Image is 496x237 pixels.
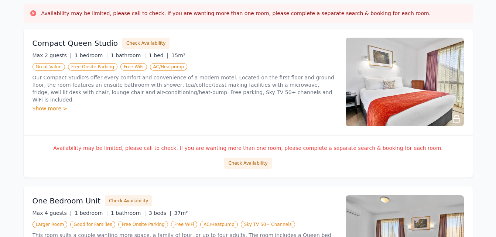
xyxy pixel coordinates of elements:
[33,221,68,228] span: Larger Room
[33,210,72,216] span: Max 4 guests |
[33,144,464,152] p: Availability may be limited, please call to check. If you are wanting more than one room, please ...
[68,63,117,71] span: Free Onsite Parking
[105,195,152,206] button: Check Availability
[111,52,146,58] span: 1 bathroom |
[33,74,337,103] p: Our Compact Studio's offer every comfort and convenience of a modern motel. Located on the first ...
[33,63,65,71] span: Great Value
[171,221,198,228] span: Free WiFi
[33,196,101,206] h3: One Bedroom Unit
[70,221,115,228] span: Good for Families
[33,52,72,58] span: Max 2 guests |
[149,52,168,58] span: 1 bed |
[111,210,146,216] span: 1 bathroom |
[120,63,147,71] span: Free WiFi
[200,221,237,228] span: AC/Heatpump
[224,158,271,169] button: Check Availability
[171,52,185,58] span: 15m²
[150,63,187,71] span: AC/Heatpump
[33,105,337,112] div: Show more >
[118,221,168,228] span: Free Onsite Parking
[149,210,171,216] span: 3 beds |
[33,38,118,48] h3: Compact Queen Studio
[41,10,431,17] h3: Availability may be limited, please call to check. If you are wanting more than one room, please ...
[174,210,188,216] span: 37m²
[75,210,108,216] span: 1 bedroom |
[241,221,295,228] span: Sky TV 50+ Channels
[75,52,108,58] span: 1 bedroom |
[122,38,170,49] button: Check Availability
